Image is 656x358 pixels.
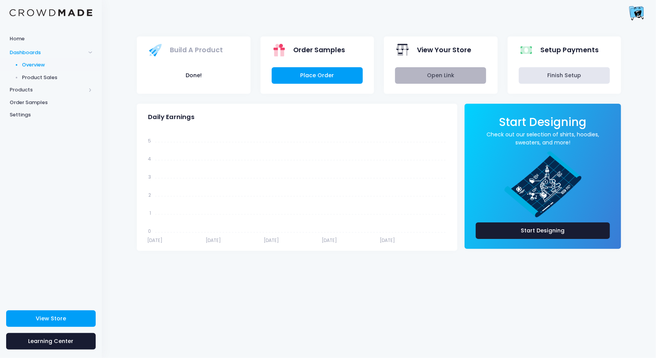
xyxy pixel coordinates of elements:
[148,228,151,234] tspan: 0
[272,67,363,84] a: Place Order
[148,113,194,121] span: Daily Earnings
[10,49,86,56] span: Dashboards
[380,237,395,244] tspan: [DATE]
[499,121,587,128] a: Start Designing
[22,74,93,81] span: Product Sales
[149,192,151,198] tspan: 2
[10,35,92,43] span: Home
[170,45,223,55] span: Build A Product
[149,174,151,180] tspan: 3
[150,210,151,216] tspan: 1
[6,310,96,327] a: View Store
[629,5,644,20] img: User
[476,222,610,239] a: Start Designing
[148,138,151,144] tspan: 5
[540,45,599,55] span: Setup Payments
[36,315,66,322] span: View Store
[28,337,74,345] span: Learning Center
[148,67,239,84] button: Done!
[395,67,486,84] a: Open Link
[10,9,92,17] img: Logo
[22,61,93,69] span: Overview
[499,114,587,130] span: Start Designing
[6,333,96,350] a: Learning Center
[264,237,279,244] tspan: [DATE]
[293,45,345,55] span: Order Samples
[10,86,86,94] span: Products
[148,156,151,162] tspan: 4
[206,237,221,244] tspan: [DATE]
[519,67,610,84] a: Finish Setup
[322,237,337,244] tspan: [DATE]
[148,237,163,244] tspan: [DATE]
[10,99,92,106] span: Order Samples
[10,111,92,119] span: Settings
[476,131,610,147] a: Check out our selection of shirts, hoodies, sweaters, and more!
[417,45,471,55] span: View Your Store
